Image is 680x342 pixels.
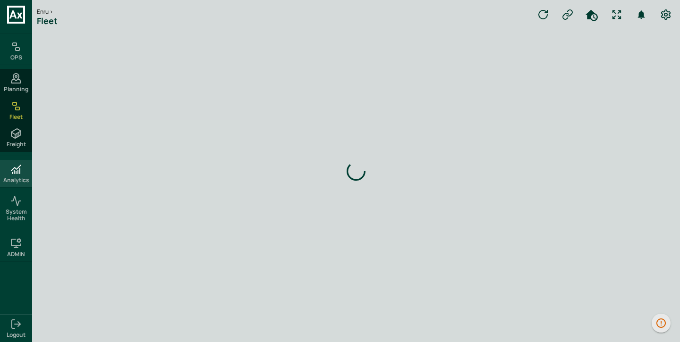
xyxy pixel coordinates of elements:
[10,54,22,61] h6: OPS
[4,86,28,92] span: Planning
[2,209,30,222] span: System Health
[9,114,23,120] span: Fleet
[7,141,26,148] span: Freight
[3,177,29,184] h6: Analytics
[7,251,25,258] h6: ADMIN
[7,332,25,338] span: Logout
